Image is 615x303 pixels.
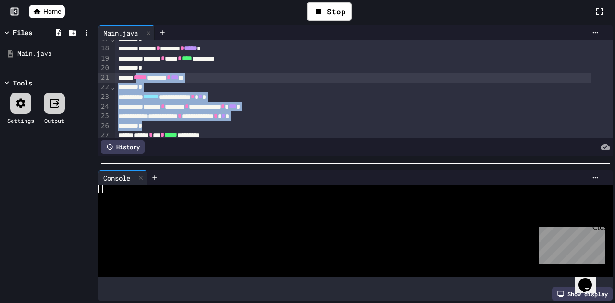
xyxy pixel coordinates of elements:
div: Console [98,170,147,185]
div: Show display [552,287,613,301]
div: 23 [98,92,111,102]
div: History [101,140,145,154]
div: Main.java [17,49,92,59]
div: 27 [98,131,111,140]
div: Tools [13,78,32,88]
a: Home [29,5,65,18]
div: Console [98,173,135,183]
div: Files [13,27,32,37]
div: 21 [98,73,111,83]
span: Home [43,7,61,16]
div: 20 [98,63,111,73]
div: Stop [307,2,352,21]
div: Main.java [98,28,143,38]
div: Settings [7,116,34,125]
iframe: chat widget [575,265,605,293]
div: Output [44,116,64,125]
div: Chat with us now!Close [4,4,66,61]
div: Main.java [98,25,155,40]
div: 26 [98,121,111,131]
span: Fold line [111,83,115,91]
iframe: chat widget [535,223,605,264]
div: 25 [98,111,111,121]
div: 18 [98,44,111,53]
div: 22 [98,83,111,92]
div: 24 [98,102,111,111]
div: 19 [98,54,111,63]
